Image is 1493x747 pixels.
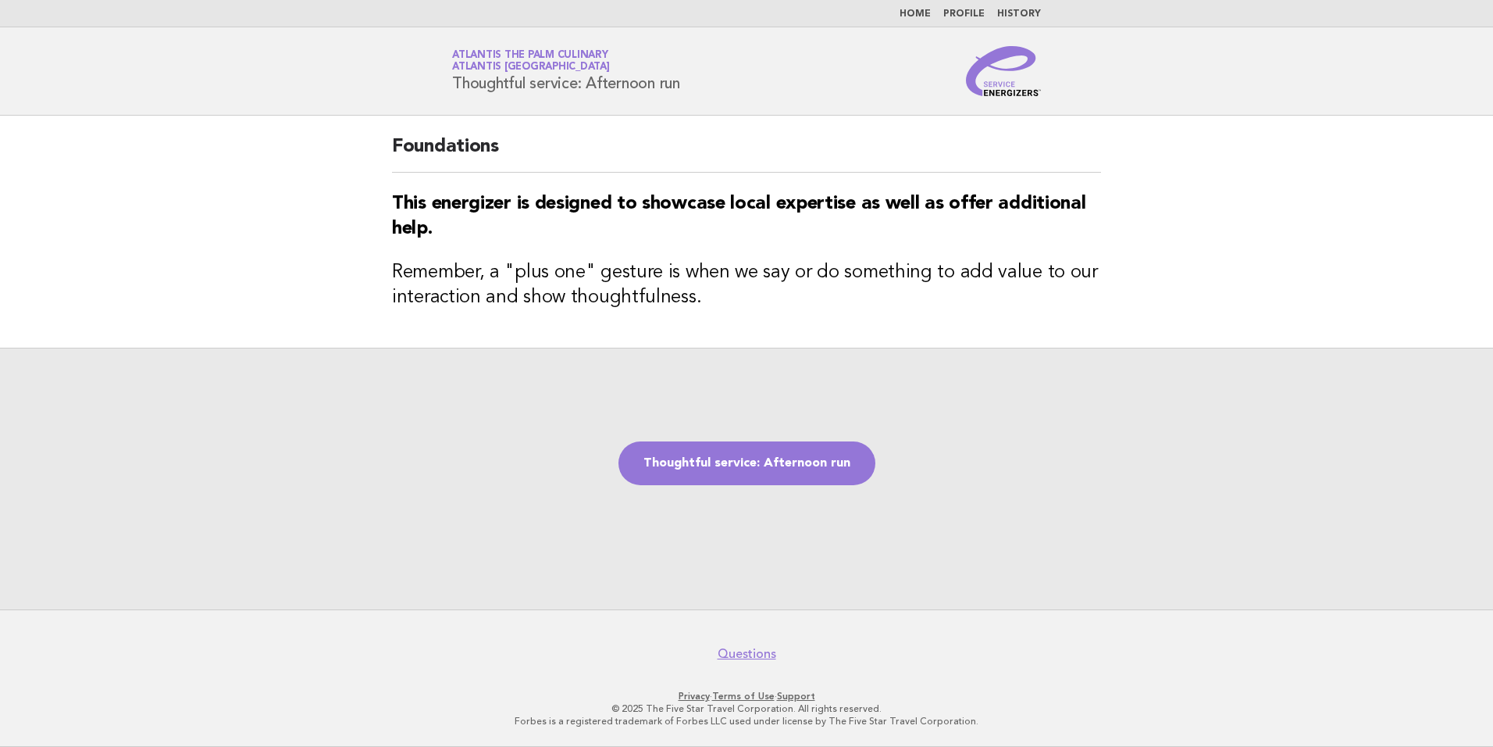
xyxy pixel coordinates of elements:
a: History [997,9,1041,19]
a: Home [900,9,931,19]
strong: This energizer is designed to showcase local expertise as well as offer additional help. [392,195,1085,238]
p: © 2025 The Five Star Travel Corporation. All rights reserved. [269,702,1224,715]
a: Profile [943,9,985,19]
a: Privacy [679,691,710,702]
p: Forbes is a registered trademark of Forbes LLC used under license by The Five Star Travel Corpora... [269,715,1224,727]
a: Thoughtful service: Afternoon run [618,441,875,485]
h1: Thoughtful service: Afternoon run [452,51,680,91]
span: Atlantis [GEOGRAPHIC_DATA] [452,63,610,73]
a: Support [777,691,815,702]
img: Service Energizers [966,46,1041,96]
h2: Foundations [392,134,1101,173]
a: Questions [718,646,776,662]
a: Terms of Use [712,691,775,702]
h3: Remember, a "plus one" gesture is when we say or do something to add value to our interaction and... [392,260,1101,310]
p: · · [269,690,1224,702]
a: Atlantis The Palm CulinaryAtlantis [GEOGRAPHIC_DATA] [452,50,610,72]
